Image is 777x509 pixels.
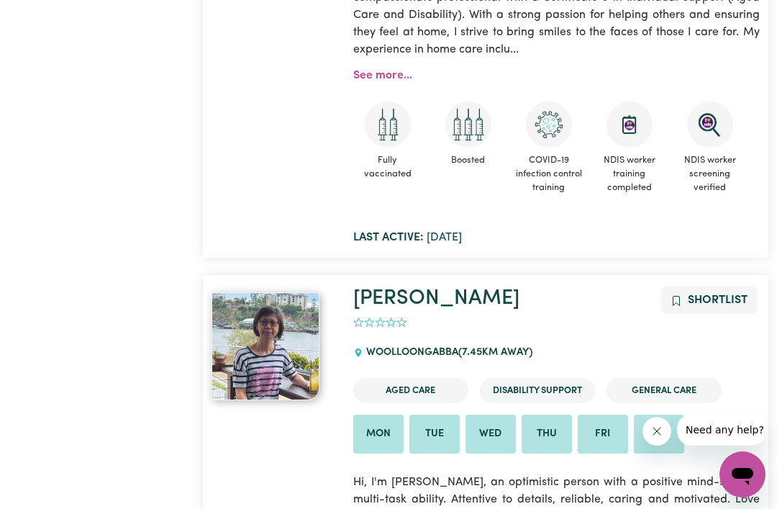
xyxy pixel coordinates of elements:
[606,102,653,148] img: CS Academy: Introduction to NDIS Worker Training course completed
[353,378,468,403] li: Aged Care
[514,148,583,201] span: COVID-19 infection control training
[212,292,336,400] a: Vivian
[642,417,671,446] iframe: Close message
[634,415,684,454] li: Available on Sat
[578,415,628,454] li: Available on Fri
[526,102,572,148] img: CS Academy: COVID-19 Infection Control Training course completed
[212,292,319,400] img: View Vivian's profile
[606,378,722,403] li: General Care
[661,287,757,314] button: Add to shortlist
[445,102,491,148] img: Care and support worker has received booster dose of COVID-19 vaccination
[480,378,595,403] li: Disability Support
[676,148,745,201] span: NDIS worker screening verified
[522,415,572,454] li: Available on Thu
[719,451,765,497] iframe: Button to launch messaging window
[465,415,516,454] li: Available on Wed
[409,415,460,454] li: Available on Tue
[687,102,733,148] img: NDIS Worker Screening Verified
[353,232,424,243] b: Last active:
[353,288,519,309] a: [PERSON_NAME]
[434,148,503,173] span: Boosted
[353,70,412,81] a: See more...
[353,148,422,186] span: Fully vaccinated
[353,415,404,454] li: Available on Mon
[353,333,541,372] div: WOOLLOONGABBA
[353,315,407,331] div: add rating by typing an integer from 0 to 5 or pressing arrow keys
[353,232,462,243] span: [DATE]
[595,148,664,201] span: NDIS worker training completed
[458,347,532,358] span: ( 7.45 km away)
[677,414,765,446] iframe: Message from company
[688,294,748,306] span: Shortlist
[365,102,411,148] img: Care and support worker has received 2 doses of COVID-19 vaccine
